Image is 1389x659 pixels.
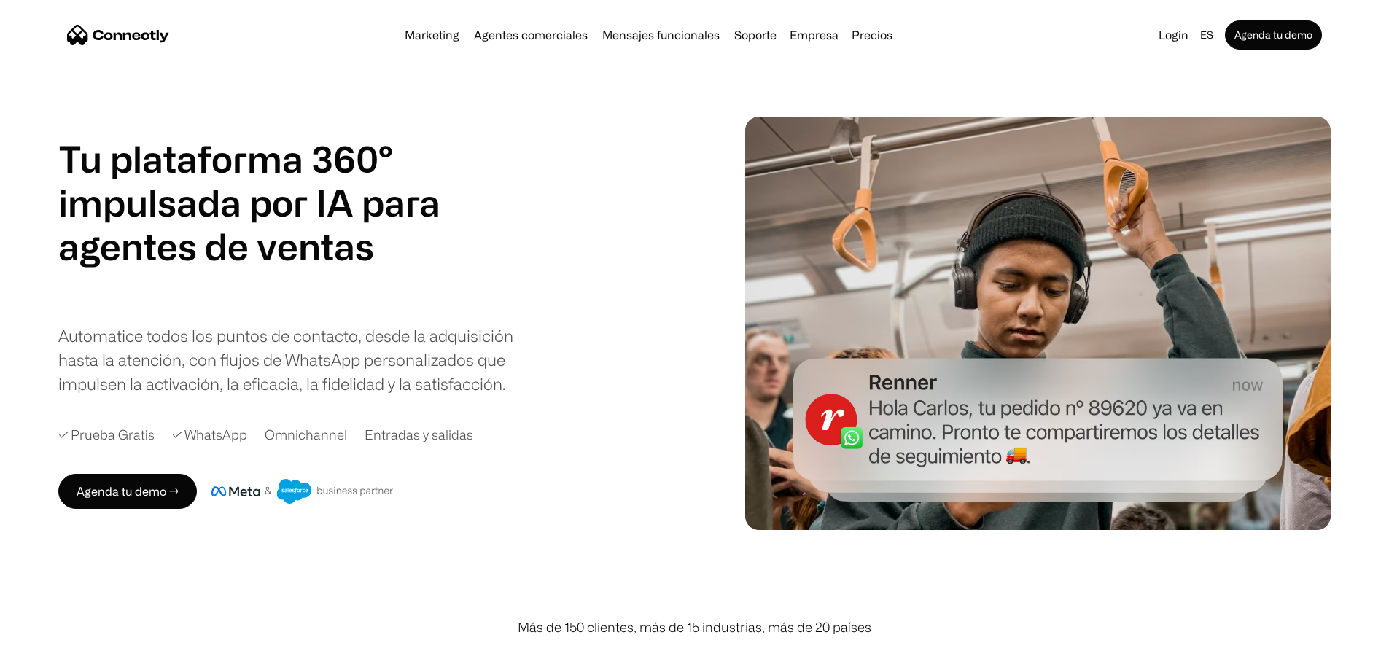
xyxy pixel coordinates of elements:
[1153,25,1194,45] a: Login
[1194,25,1222,45] div: es
[596,29,725,41] a: Mensajes funcionales
[1200,25,1213,45] div: es
[58,137,440,225] h1: Tu plataforma 360° impulsada por IA para
[58,225,394,268] div: 1 of 4
[785,25,843,45] div: Empresa
[58,425,155,445] div: ✓ Prueba Gratis
[67,24,169,46] a: home
[58,324,518,396] div: Automatice todos los puntos de contacto, desde la adquisición hasta la atención, con flujos de Wh...
[468,29,594,41] a: Agentes comerciales
[172,425,247,445] div: ✓ WhatsApp
[790,25,839,45] div: Empresa
[728,29,782,41] a: Soporte
[29,633,87,654] ul: Language list
[1225,20,1322,50] a: Agenda tu demo
[211,479,394,504] img: Insignia de socio comercial de Meta y Salesforce.
[15,632,87,654] aside: Language selected: Español
[58,225,394,268] h1: agentes de ventas
[58,225,394,312] div: carousel
[518,617,871,637] div: Más de 150 clientes, más de 15 industrias, más de 20 países
[846,29,898,41] a: Precios
[265,425,347,445] div: Omnichannel
[58,474,197,509] a: Agenda tu demo →
[399,29,465,41] a: Marketing
[365,425,473,445] div: Entradas y salidas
